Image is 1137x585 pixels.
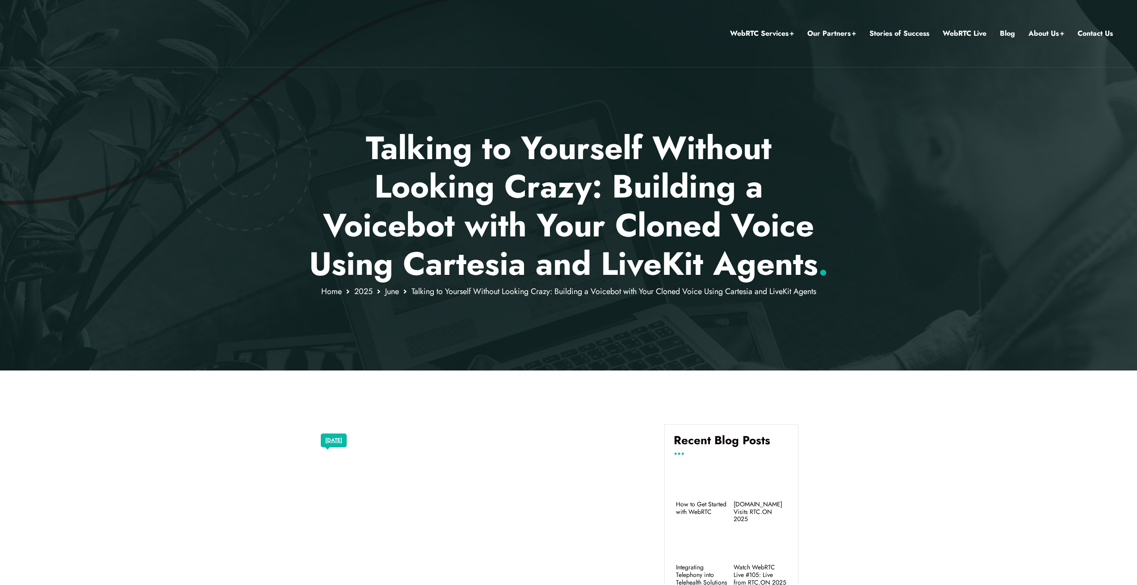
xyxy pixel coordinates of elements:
span: Talking to Yourself Without Looking Crazy: Building a Voicebot with Your Cloned Voice Using Carte... [411,286,816,297]
a: [DATE] [325,435,342,446]
span: . [818,240,828,287]
a: Stories of Success [869,28,929,39]
a: June [385,286,399,297]
a: About Us [1028,28,1064,39]
a: Our Partners [807,28,856,39]
h4: Recent Blog Posts [674,433,789,454]
a: 2025 [354,286,373,297]
a: WebRTC Live [943,28,986,39]
a: How to Get Started with WebRTC [676,501,729,516]
p: Talking to Yourself Without Looking Crazy: Building a Voicebot with Your Cloned Voice Using Carte... [307,129,830,283]
a: [DOMAIN_NAME] Visits RTC.ON 2025 [734,501,787,523]
a: WebRTC Services [730,28,794,39]
a: Blog [1000,28,1015,39]
a: Contact Us [1078,28,1113,39]
a: Home [321,286,342,297]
